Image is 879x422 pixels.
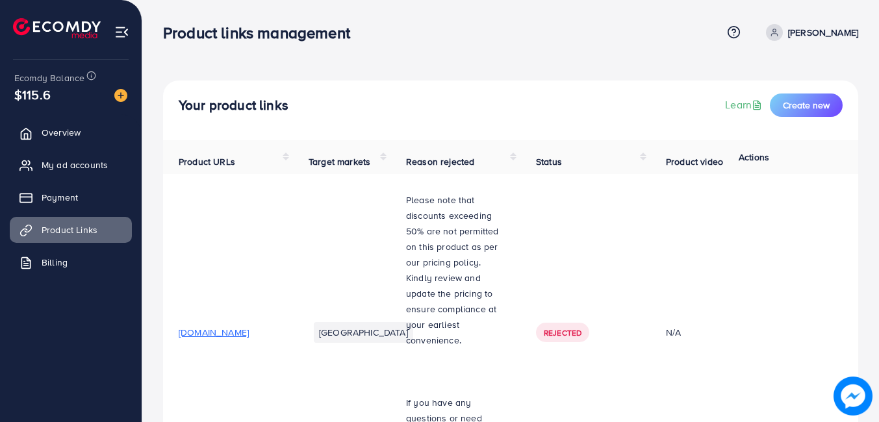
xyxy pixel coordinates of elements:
a: [PERSON_NAME] [761,24,858,41]
span: Product URLs [179,155,235,168]
span: [DOMAIN_NAME] [179,326,249,339]
span: Status [536,155,562,168]
img: logo [13,18,101,38]
span: Reason rejected [406,155,474,168]
span: Actions [739,151,769,164]
span: Target markets [309,155,370,168]
h3: Product links management [163,23,361,42]
button: Create new [770,93,843,117]
p: Please note that discounts exceeding 50% are not permitted on this product as per our pricing pol... [406,192,505,348]
a: Product Links [10,217,132,243]
span: Rejected [544,327,581,338]
span: Product video [666,155,723,168]
li: [GEOGRAPHIC_DATA] [314,322,413,343]
img: image [834,377,872,415]
p: [PERSON_NAME] [788,25,858,40]
h4: Your product links [179,97,288,114]
a: My ad accounts [10,152,132,178]
div: N/A [666,326,758,339]
span: My ad accounts [42,158,108,171]
span: Ecomdy Balance [14,71,84,84]
span: Overview [42,126,81,139]
span: $115.6 [14,85,51,104]
span: Billing [42,256,68,269]
img: menu [114,25,129,40]
a: Learn [725,97,765,112]
a: Overview [10,119,132,145]
a: Payment [10,184,132,210]
a: Billing [10,249,132,275]
span: Product Links [42,223,97,236]
span: Payment [42,191,78,204]
img: image [114,89,127,102]
span: Create new [783,99,830,112]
